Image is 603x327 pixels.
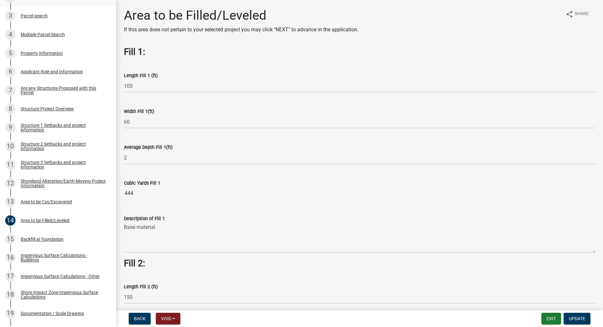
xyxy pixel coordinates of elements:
[564,313,590,324] button: Update
[5,11,15,21] div: 3
[129,313,151,324] button: Back
[541,313,561,324] button: Exit
[21,123,106,132] div: Structure 1 Setbacks and project information
[5,29,15,40] div: 4
[156,313,180,324] button: Void
[5,252,15,263] div: 16
[5,271,15,281] div: 17
[5,290,15,300] div: 18
[134,316,146,321] span: Back
[161,316,171,321] span: Void
[21,218,69,223] div: Area to be Filled/Leveled
[5,178,15,189] div: 12
[569,316,585,321] span: Update
[21,253,106,262] div: Impervious Surface Calculations - Buildings
[21,290,106,299] div: Shore Impact Zone Impervious Surface Calculations
[124,8,358,23] h1: Area to be Filled/Leveled
[5,104,15,114] div: 8
[5,197,15,207] div: 13
[21,32,65,37] div: Multiple Parcel Search
[575,10,589,18] span: Share
[21,69,83,74] div: Applicant Role and Information
[21,86,106,95] div: Are any Structures Proposed with this Permit
[21,142,106,151] div: Structure 2 Setbacks and project information
[124,145,173,150] label: Average Depth Fill 1(ft)
[5,159,15,170] div: 11
[5,66,15,77] div: 6
[21,311,84,316] div: Documentation / Scale Drawing
[21,237,64,241] div: Backfill at foundation
[5,215,15,226] div: 14
[124,217,165,221] label: Description of Fill 1
[5,308,15,319] div: 19
[124,181,160,186] label: Cubic Yards Fill 1
[21,160,106,169] div: Structure 3 Setbacks and project information
[124,46,145,57] strong: Fill 1:
[5,48,15,58] div: 5
[21,107,74,111] div: Structure Project Overview
[124,109,154,114] label: Width Fill 1(ft)
[124,26,358,34] p: If this area does not pertain to your selected project you may click "NEXT" to advance in the app...
[5,122,15,133] div: 9
[124,258,145,269] strong: Fill 2:
[560,8,594,20] button: shareShare
[124,74,158,78] label: Length Fill 1 (ft)
[5,141,15,151] div: 10
[21,51,63,56] div: Property Information
[21,179,106,188] div: Shoreland Alteration/Earth-Moving Project Information
[5,234,15,244] div: 15
[5,85,15,96] div: 7
[21,274,100,279] div: Impervious Surface Calculations - Other
[21,199,72,204] div: Area to be Cut/Excavated
[21,14,48,18] div: Parcel search
[124,285,158,289] label: Length Fill 2 (ft)
[566,10,573,18] i: share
